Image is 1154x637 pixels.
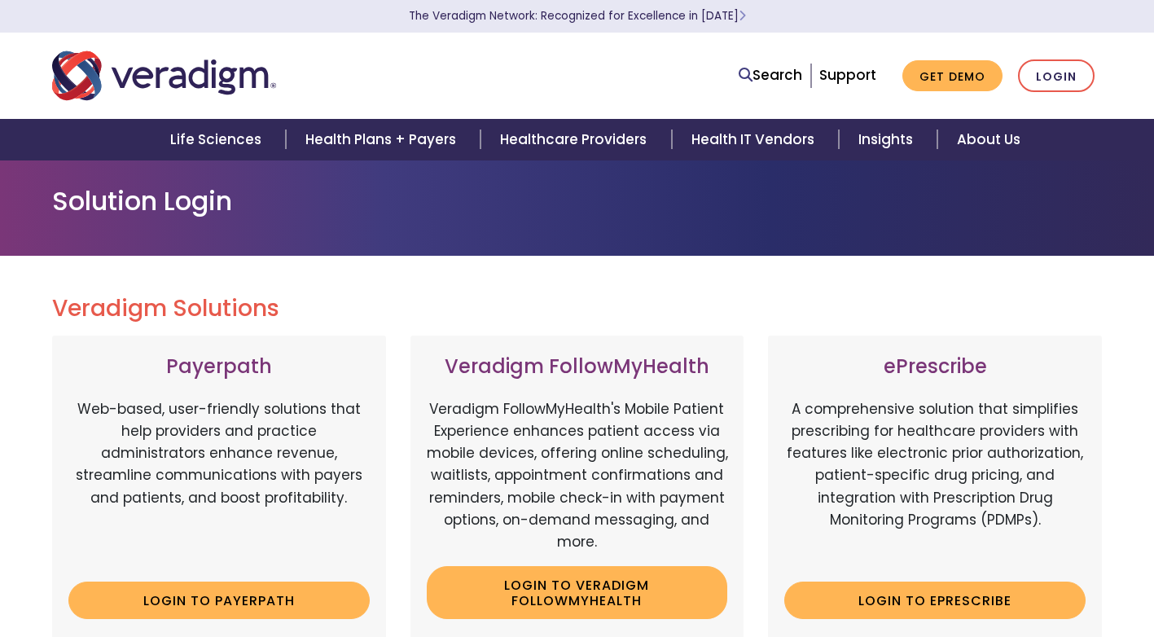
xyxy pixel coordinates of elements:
a: Health Plans + Payers [286,119,480,160]
a: Login to Veradigm FollowMyHealth [427,566,728,619]
p: A comprehensive solution that simplifies prescribing for healthcare providers with features like ... [784,398,1086,569]
a: Login [1018,59,1095,93]
h3: Veradigm FollowMyHealth [427,355,728,379]
h1: Solution Login [52,186,1103,217]
a: Support [819,65,876,85]
a: Health IT Vendors [672,119,839,160]
a: About Us [937,119,1040,160]
p: Veradigm FollowMyHealth's Mobile Patient Experience enhances patient access via mobile devices, o... [427,398,728,553]
a: Search [739,64,802,86]
a: Insights [839,119,937,160]
a: Login to ePrescribe [784,582,1086,619]
h3: Payerpath [68,355,370,379]
a: Healthcare Providers [480,119,671,160]
img: Veradigm logo [52,49,276,103]
a: Get Demo [902,60,1003,92]
h3: ePrescribe [784,355,1086,379]
p: Web-based, user-friendly solutions that help providers and practice administrators enhance revenu... [68,398,370,569]
a: The Veradigm Network: Recognized for Excellence in [DATE]Learn More [409,8,746,24]
h2: Veradigm Solutions [52,295,1103,323]
span: Learn More [739,8,746,24]
a: Login to Payerpath [68,582,370,619]
a: Life Sciences [151,119,286,160]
